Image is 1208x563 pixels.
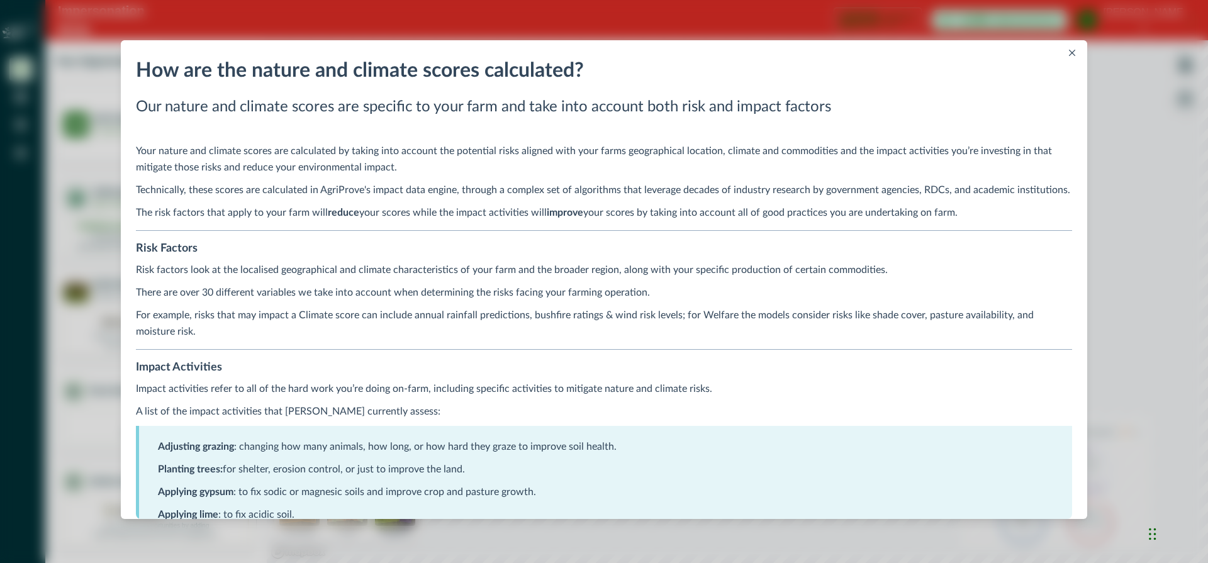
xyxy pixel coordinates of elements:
[136,182,1072,198] p: Technically, these scores are calculated in AgriProve's impact data engine, through a complex set...
[136,204,1072,221] p: The risk factors that apply to your farm will your scores while the impact activities will your s...
[136,307,1072,340] p: For example, risks that may impact a Climate score can include annual rainfall predictions, bushf...
[158,484,1053,500] p: : to fix sodic or magnesic soils and improve crop and pasture growth.
[136,60,584,81] span: How are the nature and climate scores calculated?
[1149,515,1156,553] div: Drag
[158,438,1053,455] p: : changing how many animals, how long, or how hard they graze to improve soil health.
[158,461,1053,477] p: for shelter, erosion control, or just to improve the land.
[328,208,359,218] strong: reduce
[158,510,218,520] strong: Applying lime
[158,506,1053,523] p: : to fix acidic soil.
[1065,45,1080,60] button: Close
[158,487,233,497] strong: Applying gypsum
[136,381,1072,397] p: Impact activities refer to all of the hard work you’re doing on-farm, including specific activiti...
[1145,503,1208,563] iframe: Chat Widget
[136,243,198,254] strong: Risk Factors
[547,208,583,218] strong: improve
[158,464,223,474] strong: Planting trees:
[136,359,1072,376] h4: Impact Activities
[136,97,1072,118] h2: Our nature and climate scores are specific to your farm and take into account both risk and impac...
[158,442,234,452] strong: Adjusting grazing
[136,262,1072,278] p: Risk factors look at the localised geographical and climate characteristics of your farm and the ...
[136,403,1072,420] p: A list of the impact activities that [PERSON_NAME] currently assess:
[136,284,1072,301] p: There are over 30 different variables we take into account when determining the risks facing your...
[136,143,1072,176] p: Your nature and climate scores are calculated by taking into account the potential risks aligned ...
